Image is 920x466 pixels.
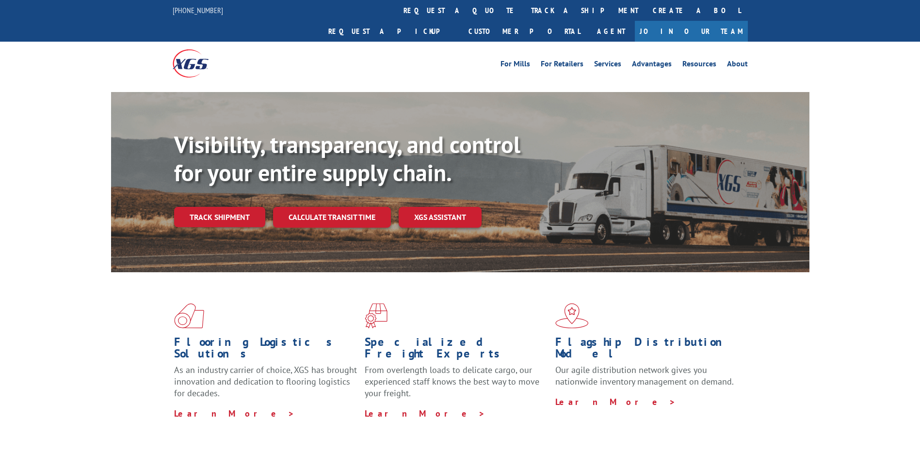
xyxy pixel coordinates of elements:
span: As an industry carrier of choice, XGS has brought innovation and dedication to flooring logistics... [174,364,357,399]
a: [PHONE_NUMBER] [173,5,223,15]
a: For Mills [500,60,530,71]
img: xgs-icon-flagship-distribution-model-red [555,303,589,328]
a: Calculate transit time [273,207,391,228]
a: Learn More > [174,408,295,419]
a: Learn More > [365,408,485,419]
h1: Flooring Logistics Solutions [174,336,357,364]
a: About [727,60,748,71]
a: Learn More > [555,396,676,407]
span: Our agile distribution network gives you nationwide inventory management on demand. [555,364,734,387]
b: Visibility, transparency, and control for your entire supply chain. [174,129,520,187]
a: Agent [587,21,635,42]
p: From overlength loads to delicate cargo, our experienced staff knows the best way to move your fr... [365,364,548,407]
a: Customer Portal [461,21,587,42]
a: For Retailers [541,60,583,71]
a: Request a pickup [321,21,461,42]
h1: Specialized Freight Experts [365,336,548,364]
a: Track shipment [174,207,265,227]
h1: Flagship Distribution Model [555,336,739,364]
a: Services [594,60,621,71]
a: Resources [682,60,716,71]
img: xgs-icon-total-supply-chain-intelligence-red [174,303,204,328]
a: XGS ASSISTANT [399,207,482,228]
a: Advantages [632,60,672,71]
a: Join Our Team [635,21,748,42]
img: xgs-icon-focused-on-flooring-red [365,303,387,328]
